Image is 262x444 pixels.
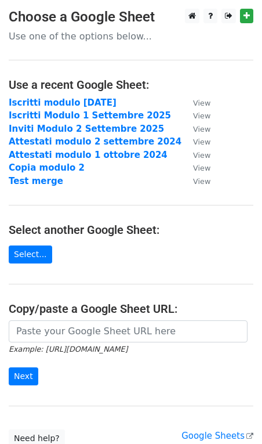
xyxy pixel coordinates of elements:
[9,367,38,385] input: Next
[181,163,210,173] a: View
[181,124,210,134] a: View
[9,30,253,42] p: Use one of the options below...
[9,345,128,353] small: Example: [URL][DOMAIN_NAME]
[193,151,210,160] small: View
[9,320,248,342] input: Paste your Google Sheet URL here
[9,223,253,237] h4: Select another Google Sheet:
[9,176,63,186] a: Test merge
[181,431,253,441] a: Google Sheets
[193,111,210,120] small: View
[9,302,253,316] h4: Copy/paste a Google Sheet URL:
[9,150,168,160] a: Attestati modulo 1 ottobre 2024
[181,98,210,108] a: View
[193,125,210,133] small: View
[9,9,253,26] h3: Choose a Google Sheet
[9,136,181,147] a: Attestati modulo 2 settembre 2024
[9,78,253,92] h4: Use a recent Google Sheet:
[181,176,210,186] a: View
[9,246,52,263] a: Select...
[193,99,210,107] small: View
[9,98,117,108] a: Iscritti modulo [DATE]
[181,150,210,160] a: View
[9,124,164,134] a: Inviti Modulo 2 Settembre 2025
[193,164,210,172] small: View
[9,110,171,121] a: Iscritti Modulo 1 Settembre 2025
[181,136,210,147] a: View
[193,138,210,146] small: View
[9,163,85,173] a: Copia modulo 2
[193,177,210,186] small: View
[181,110,210,121] a: View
